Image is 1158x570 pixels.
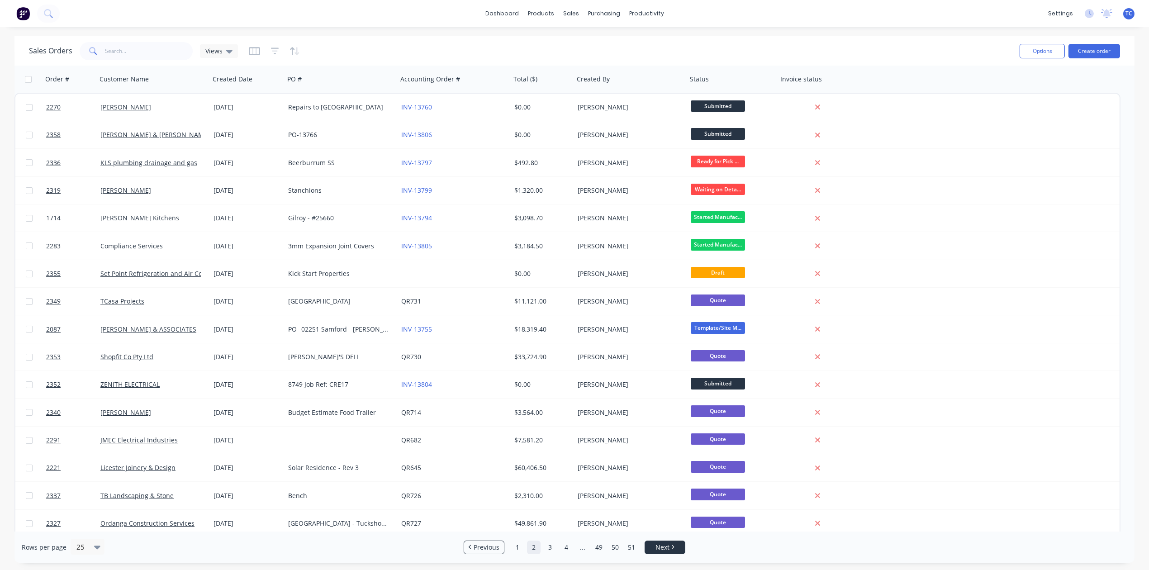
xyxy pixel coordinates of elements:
a: JMEC Electrical Industries [100,436,178,444]
div: Accounting Order # [400,75,460,84]
div: products [523,7,559,20]
div: PO-13766 [288,130,389,139]
div: purchasing [584,7,625,20]
div: $49,861.90 [514,519,568,528]
a: Shopfit Co Pty Ltd [100,352,153,361]
div: [PERSON_NAME]'S DELI [288,352,389,361]
div: Created Date [213,75,252,84]
span: 2319 [46,186,61,195]
div: [PERSON_NAME] [578,352,678,361]
a: Page 4 [560,541,573,554]
div: Invoice status [780,75,822,84]
a: Page 49 [592,541,606,554]
a: TB Landscaping & Stone [100,491,174,500]
span: Started Manufac... [691,239,745,250]
a: [PERSON_NAME] [100,103,151,111]
div: $0.00 [514,130,568,139]
a: QR682 [401,436,421,444]
div: PO--02251 Samford - [PERSON_NAME] [288,325,389,334]
div: PO # [287,75,302,84]
span: Quote [691,461,745,472]
div: [PERSON_NAME] [578,158,678,167]
span: 2087 [46,325,61,334]
span: Quote [691,405,745,417]
div: [DATE] [214,214,281,223]
span: 2221 [46,463,61,472]
div: [DATE] [214,519,281,528]
button: Create order [1068,44,1120,58]
a: Licester Joinery & Design [100,463,176,472]
a: INV-13805 [401,242,432,250]
div: [DATE] [214,158,281,167]
span: Quote [691,350,745,361]
div: $3,098.70 [514,214,568,223]
div: [DATE] [214,463,281,472]
span: Previous [474,543,499,552]
div: Kick Start Properties [288,269,389,278]
a: 2319 [46,177,100,204]
a: Page 2 is your current page [527,541,541,554]
a: QR730 [401,352,421,361]
a: INV-13760 [401,103,432,111]
div: $1,320.00 [514,186,568,195]
div: [DATE] [214,242,281,251]
div: [DATE] [214,352,281,361]
a: 2327 [46,510,100,537]
div: $11,121.00 [514,297,568,306]
div: Customer Name [100,75,149,84]
a: 2352 [46,371,100,398]
a: Page 1 [511,541,524,554]
a: QR727 [401,519,421,527]
div: $0.00 [514,269,568,278]
a: 2087 [46,316,100,343]
div: [PERSON_NAME] [578,242,678,251]
div: Created By [577,75,610,84]
span: Quote [691,489,745,500]
span: 2327 [46,519,61,528]
span: Submitted [691,128,745,139]
a: 2291 [46,427,100,454]
div: Solar Residence - Rev 3 [288,463,389,472]
div: [DATE] [214,380,281,389]
div: [PERSON_NAME] [578,214,678,223]
div: [PERSON_NAME] [578,436,678,445]
span: 2283 [46,242,61,251]
span: 2358 [46,130,61,139]
a: QR645 [401,463,421,472]
div: $492.80 [514,158,568,167]
a: INV-13799 [401,186,432,195]
a: ZENITH ELECTRICAL [100,380,160,389]
a: 2283 [46,233,100,260]
span: Views [205,46,223,56]
div: $7,581.20 [514,436,568,445]
span: Quote [691,294,745,306]
div: $0.00 [514,103,568,112]
div: Stanchions [288,186,389,195]
a: INV-13806 [401,130,432,139]
span: Rows per page [22,543,66,552]
span: Template/Site M... [691,322,745,333]
a: [PERSON_NAME] Kitchens [100,214,179,222]
div: $3,184.50 [514,242,568,251]
a: Page 50 [608,541,622,554]
div: [DATE] [214,408,281,417]
span: 2270 [46,103,61,112]
a: Page 3 [543,541,557,554]
a: Page 51 [625,541,638,554]
a: QR714 [401,408,421,417]
div: [DATE] [214,491,281,500]
div: [PERSON_NAME] [578,186,678,195]
span: 2355 [46,269,61,278]
span: Quote [691,517,745,528]
a: 2270 [46,94,100,121]
a: Compliance Services [100,242,163,250]
span: 2337 [46,491,61,500]
div: [PERSON_NAME] [578,269,678,278]
div: [DATE] [214,186,281,195]
span: Submitted [691,378,745,389]
div: [DATE] [214,297,281,306]
div: $60,406.50 [514,463,568,472]
a: Set Point Refrigeration and Air Conditioning [100,269,233,278]
a: [PERSON_NAME] & ASSOCIATES [100,325,196,333]
div: [GEOGRAPHIC_DATA] - Tuckshop Refurb [288,519,389,528]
